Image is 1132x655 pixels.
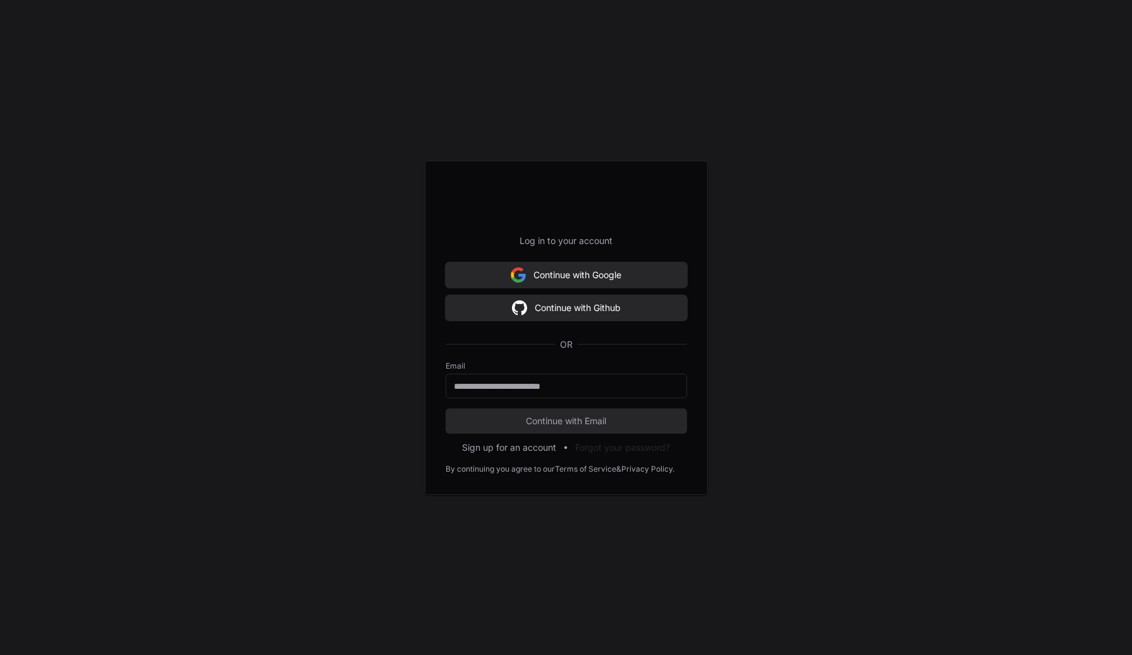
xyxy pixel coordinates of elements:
span: OR [555,338,578,351]
span: Continue with Email [446,415,687,427]
button: Sign up for an account [462,441,556,454]
img: Sign in with google [512,295,527,321]
label: Email [446,361,687,371]
button: Continue with Github [446,295,687,321]
img: Sign in with google [511,262,526,288]
p: Log in to your account [446,235,687,247]
div: & [616,464,621,474]
button: Continue with Email [446,408,687,434]
a: Privacy Policy. [621,464,674,474]
a: Terms of Service [555,464,616,474]
button: Forgot your password? [575,441,670,454]
button: Continue with Google [446,262,687,288]
div: By continuing you agree to our [446,464,555,474]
